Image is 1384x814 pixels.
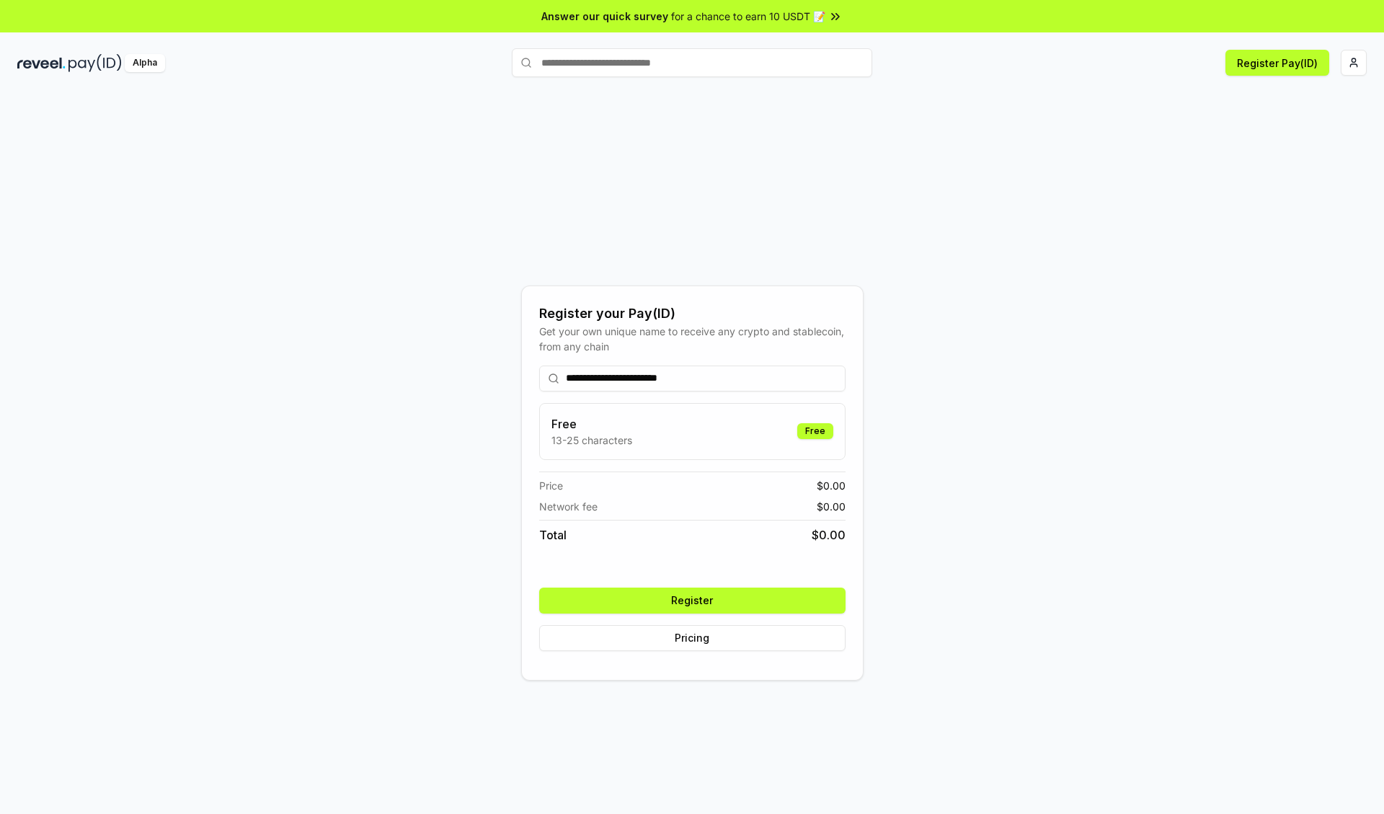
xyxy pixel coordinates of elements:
[817,499,846,514] span: $ 0.00
[541,9,668,24] span: Answer our quick survey
[551,433,632,448] p: 13-25 characters
[817,478,846,493] span: $ 0.00
[125,54,165,72] div: Alpha
[551,415,632,433] h3: Free
[812,526,846,544] span: $ 0.00
[539,588,846,614] button: Register
[671,9,825,24] span: for a chance to earn 10 USDT 📝
[1225,50,1329,76] button: Register Pay(ID)
[68,54,122,72] img: pay_id
[17,54,66,72] img: reveel_dark
[797,423,833,439] div: Free
[539,499,598,514] span: Network fee
[539,625,846,651] button: Pricing
[539,324,846,354] div: Get your own unique name to receive any crypto and stablecoin, from any chain
[539,478,563,493] span: Price
[539,304,846,324] div: Register your Pay(ID)
[539,526,567,544] span: Total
